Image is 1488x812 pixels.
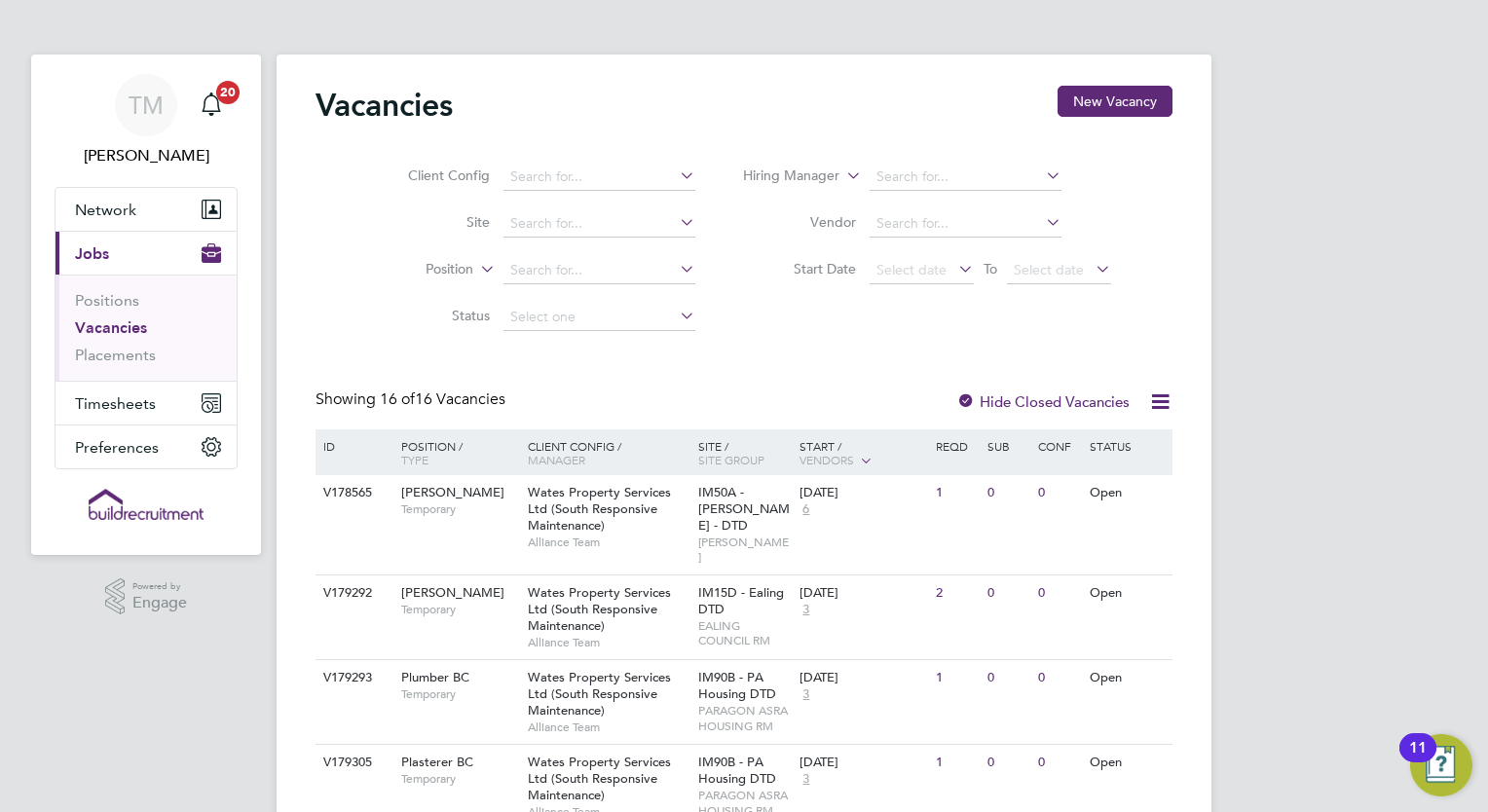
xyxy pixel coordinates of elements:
span: 16 of [380,389,415,409]
span: 20 [216,81,240,104]
span: Plasterer BC [401,754,473,770]
div: 1 [931,475,982,511]
span: 3 [800,686,812,703]
span: Engage [132,595,187,611]
div: 0 [1033,745,1084,781]
span: Jobs [75,244,109,263]
div: 0 [1033,660,1084,696]
input: Search for... [503,164,695,191]
span: Alliance Team [528,635,688,650]
a: TM[PERSON_NAME] [55,74,238,167]
div: [DATE] [800,485,926,501]
a: 20 [192,74,231,136]
div: Reqd [931,429,982,462]
div: 2 [931,575,982,611]
div: Open [1085,575,1170,611]
div: V179305 [318,745,387,781]
span: Temporary [401,686,518,702]
span: IM15D - Ealing DTD [698,584,784,617]
div: Site / [693,429,796,476]
a: Go to home page [55,489,238,520]
span: Tom Morgan [55,144,238,167]
div: 1 [931,745,982,781]
span: 3 [800,771,812,788]
label: Hide Closed Vacancies [956,392,1130,411]
nav: Main navigation [31,55,261,555]
span: [PERSON_NAME] [401,584,504,601]
span: Alliance Team [528,720,688,735]
span: Select date [1014,261,1084,278]
input: Select one [503,304,695,331]
div: Client Config / [523,429,693,476]
div: Position / [387,429,523,476]
span: Manager [528,452,585,467]
div: 0 [983,575,1033,611]
div: V179292 [318,575,387,611]
span: Type [401,452,428,467]
span: 3 [800,602,812,618]
span: Alliance Team [528,535,688,550]
span: Vendors [800,452,854,467]
label: Position [361,260,473,279]
span: EALING COUNCIL RM [698,618,791,648]
span: Network [75,201,136,219]
div: ID [318,429,387,462]
div: [DATE] [800,585,926,602]
span: IM90B - PA Housing DTD [698,669,776,702]
span: Wates Property Services Ltd (South Responsive Maintenance) [528,584,671,634]
span: Select date [876,261,947,278]
div: Start / [795,429,931,478]
div: Open [1085,745,1170,781]
span: 6 [800,501,812,518]
span: To [978,256,1003,281]
div: V178565 [318,475,387,511]
span: Plumber BC [401,669,469,685]
div: [DATE] [800,755,926,771]
span: Wates Property Services Ltd (South Responsive Maintenance) [528,484,671,534]
span: [PERSON_NAME] [698,535,791,565]
div: V179293 [318,660,387,696]
span: IM90B - PA Housing DTD [698,754,776,787]
div: Jobs [56,275,237,381]
button: Preferences [56,425,237,468]
a: Placements [75,346,156,364]
span: Powered by [132,578,187,595]
div: 1 [931,660,982,696]
input: Search for... [870,210,1061,238]
div: Showing [316,389,509,410]
div: Open [1085,660,1170,696]
div: Sub [983,429,1033,462]
span: Temporary [401,501,518,517]
button: New Vacancy [1058,86,1172,117]
div: Conf [1033,429,1084,462]
span: Timesheets [75,394,156,413]
div: 0 [983,745,1033,781]
span: Site Group [698,452,764,467]
img: buildrec-logo-retina.png [89,489,204,520]
label: Site [378,213,490,231]
span: Temporary [401,602,518,617]
a: Vacancies [75,318,147,337]
input: Search for... [870,164,1061,191]
div: [DATE] [800,670,926,686]
span: Temporary [401,771,518,787]
button: Jobs [56,232,237,275]
div: 0 [1033,475,1084,511]
input: Search for... [503,257,695,284]
button: Timesheets [56,382,237,424]
span: Wates Property Services Ltd (South Responsive Maintenance) [528,754,671,803]
div: 0 [983,475,1033,511]
button: Open Resource Center, 11 new notifications [1410,734,1472,796]
input: Search for... [503,210,695,238]
a: Powered byEngage [105,578,188,615]
div: 0 [983,660,1033,696]
button: Network [56,188,237,231]
div: 11 [1409,748,1427,773]
span: PARAGON ASRA HOUSING RM [698,703,791,733]
label: Hiring Manager [727,166,839,186]
span: Wates Property Services Ltd (South Responsive Maintenance) [528,669,671,719]
label: Vendor [744,213,856,231]
label: Client Config [378,166,490,184]
span: IM50A - [PERSON_NAME] - DTD [698,484,790,534]
div: 0 [1033,575,1084,611]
